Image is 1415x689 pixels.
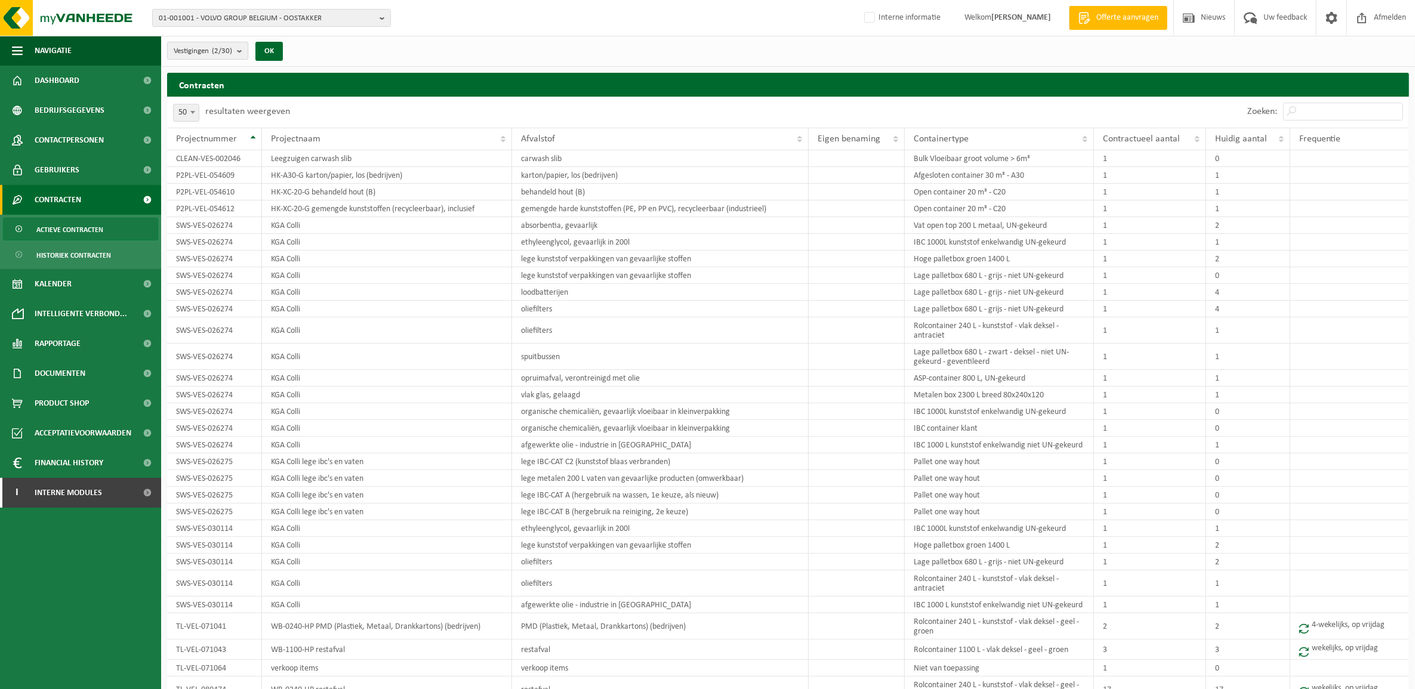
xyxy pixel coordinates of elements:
[512,487,809,503] td: lege IBC-CAT A (hergebruik na wassen, 1e keuze, als nieuw)
[1206,150,1290,167] td: 0
[1290,639,1409,660] td: wekelijks, op vrijdag
[905,597,1094,613] td: IBC 1000 L kunststof enkelwandig niet UN-gekeurd
[512,639,809,660] td: restafval
[1206,660,1290,676] td: 0
[1094,217,1206,234] td: 1
[905,301,1094,317] td: Lage palletbox 680 L - grijs - niet UN-gekeurd
[167,403,262,420] td: SWS-VES-026274
[262,217,512,234] td: KGA Colli
[255,42,283,61] button: OK
[262,639,512,660] td: WB-1100-HP restafval
[905,503,1094,520] td: Pallet one way hout
[905,217,1094,234] td: Vat open top 200 L metaal, UN-gekeurd
[1206,597,1290,613] td: 1
[35,299,127,329] span: Intelligente verbond...
[167,487,262,503] td: SWS-VES-026275
[905,344,1094,370] td: Lage palletbox 680 L - zwart - deksel - niet UN-gekeurd - geventileerd
[212,47,232,55] count: (2/30)
[905,420,1094,437] td: IBC container klant
[512,150,809,167] td: carwash slib
[512,613,809,639] td: PMD (Plastiek, Metaal, Drankkartons) (bedrijven)
[905,403,1094,420] td: IBC 1000L kunststof enkelwandig UN-gekeurd
[905,317,1094,344] td: Rolcontainer 240 L - kunststof - vlak deksel - antraciet
[262,570,512,597] td: KGA Colli
[1290,613,1409,639] td: 4-wekelijks, op vrijdag
[905,267,1094,284] td: Lage palletbox 680 L - grijs - niet UN-gekeurd
[1247,107,1277,117] label: Zoeken:
[512,453,809,470] td: lege IBC-CAT C2 (kunststof blaas verbranden)
[914,134,969,144] span: Containertype
[1206,570,1290,597] td: 1
[1206,370,1290,387] td: 1
[167,42,248,60] button: Vestigingen(2/30)
[818,134,880,144] span: Eigen benaming
[905,613,1094,639] td: Rolcontainer 240 L - kunststof - vlak deksel - geel - groen
[905,184,1094,200] td: Open container 20 m³ - C20
[512,317,809,344] td: oliefilters
[512,554,809,570] td: oliefilters
[991,13,1051,22] strong: [PERSON_NAME]
[174,42,232,60] span: Vestigingen
[262,344,512,370] td: KGA Colli
[1206,184,1290,200] td: 1
[167,344,262,370] td: SWS-VES-026274
[1206,251,1290,267] td: 2
[905,387,1094,403] td: Metalen box 2300 L breed 80x240x120
[512,420,809,437] td: organische chemicaliën, gevaarlijk vloeibaar in kleinverpakking
[262,301,512,317] td: KGA Colli
[262,387,512,403] td: KGA Colli
[262,200,512,217] td: HK-XC-20-G gemengde kunststoffen (recycleerbaar), inclusief
[262,420,512,437] td: KGA Colli
[167,639,262,660] td: TL-VEL-071043
[167,150,262,167] td: CLEAN-VES-002046
[1206,217,1290,234] td: 2
[167,437,262,453] td: SWS-VES-026274
[1069,6,1167,30] a: Offerte aanvragen
[1206,470,1290,487] td: 0
[167,200,262,217] td: P2PL-VEL-054612
[1094,200,1206,217] td: 1
[512,217,809,234] td: absorbentia, gevaarlijk
[1094,470,1206,487] td: 1
[1094,167,1206,184] td: 1
[262,554,512,570] td: KGA Colli
[512,284,809,301] td: loodbatterijen
[512,660,809,676] td: verkoop items
[167,217,262,234] td: SWS-VES-026274
[1094,403,1206,420] td: 1
[35,329,81,359] span: Rapportage
[262,267,512,284] td: KGA Colli
[1206,503,1290,520] td: 0
[167,420,262,437] td: SWS-VES-026274
[1094,301,1206,317] td: 1
[512,537,809,554] td: lege kunststof verpakkingen van gevaarlijke stoffen
[1206,284,1290,301] td: 4
[167,267,262,284] td: SWS-VES-026274
[1206,344,1290,370] td: 1
[905,437,1094,453] td: IBC 1000 L kunststof enkelwandig niet UN-gekeurd
[1094,660,1206,676] td: 1
[36,244,111,267] span: Historiek contracten
[1094,613,1206,639] td: 2
[1094,251,1206,267] td: 1
[905,520,1094,537] td: IBC 1000L kunststof enkelwandig UN-gekeurd
[167,251,262,267] td: SWS-VES-026274
[35,36,72,66] span: Navigatie
[512,184,809,200] td: behandeld hout (B)
[1094,387,1206,403] td: 1
[1103,134,1180,144] span: Contractueel aantal
[35,66,79,95] span: Dashboard
[1094,487,1206,503] td: 1
[262,613,512,639] td: WB-0240-HP PMD (Plastiek, Metaal, Drankkartons) (bedrijven)
[174,104,199,121] span: 50
[1206,639,1290,660] td: 3
[1094,639,1206,660] td: 3
[3,243,158,266] a: Historiek contracten
[262,167,512,184] td: HK-A30-G karton/papier, los (bedrijven)
[1094,453,1206,470] td: 1
[1206,234,1290,251] td: 1
[262,150,512,167] td: Leegzuigen carwash slib
[905,167,1094,184] td: Afgesloten container 30 m³ - A30
[1206,403,1290,420] td: 0
[167,234,262,251] td: SWS-VES-026274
